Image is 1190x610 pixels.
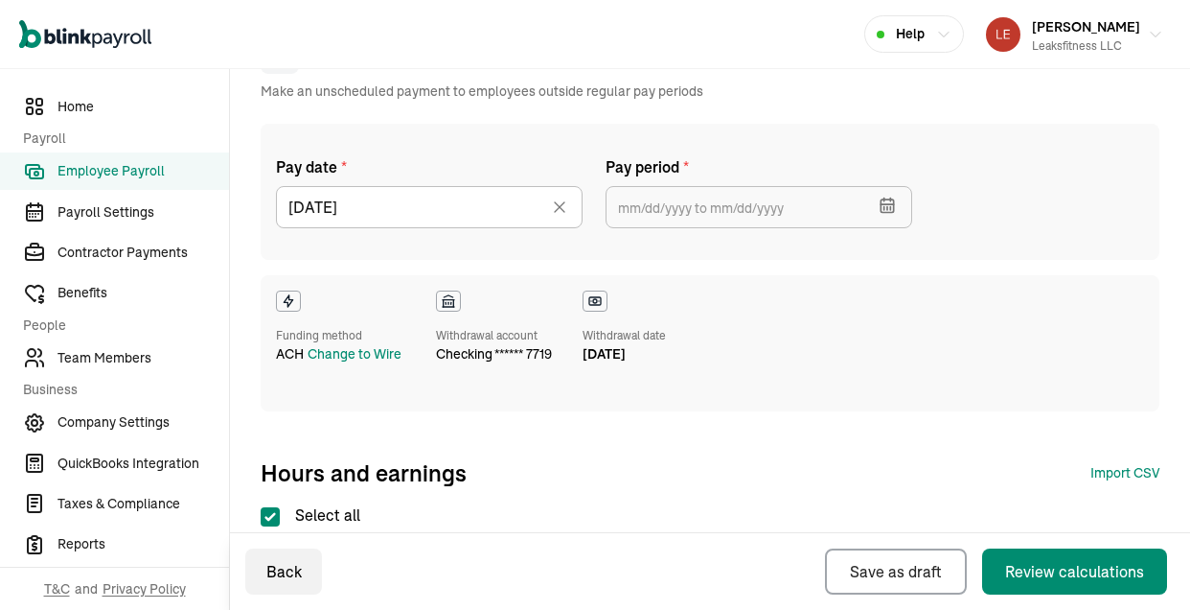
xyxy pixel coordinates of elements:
[23,129,217,149] span: Payroll
[583,327,666,344] div: Withdrawal date
[276,155,583,178] label: Pay date
[276,344,304,364] span: ACH
[23,380,217,400] span: Business
[44,579,70,598] span: T&C
[606,155,912,178] label: Pay period
[57,534,229,554] span: Reports
[261,507,280,527] input: Select all
[982,549,1167,595] button: Review calculations
[57,283,229,303] span: Benefits
[850,560,942,583] div: Save as draft
[261,82,703,101] span: Make an unscheduled payment to employees outside regular pay periods
[276,327,405,344] div: Funding method
[57,348,229,368] span: Team Members
[308,344,401,364] button: Change to Wire
[436,327,552,344] div: Withdrawal account
[978,11,1171,59] button: [PERSON_NAME]Leaksfitness LLC
[245,549,322,595] button: Back
[57,243,229,263] span: Contractor Payments
[19,7,151,62] nav: Global
[57,97,229,117] span: Home
[1090,463,1159,483] button: Import CSV
[583,344,666,364] div: [DATE]
[103,579,186,598] span: Privacy Policy
[1032,18,1140,35] span: [PERSON_NAME]
[896,24,925,44] span: Help
[825,549,967,595] button: Save as draft
[1005,560,1144,583] div: Review calculations
[261,504,360,527] label: Select all
[57,494,229,514] span: Taxes & Compliance
[276,186,583,228] input: mm/dd/yyyy
[606,186,912,228] input: mm/dd/yyyy to mm/dd/yyyy
[864,15,964,53] button: Help
[57,412,229,433] span: Company Settings
[1032,37,1140,55] div: Leaksfitness LLC
[261,457,467,488] span: Hours and earnings
[57,454,229,474] span: QuickBooks Integration
[1094,518,1190,610] iframe: Chat Widget
[57,202,229,223] span: Payroll Settings
[57,161,229,181] span: Employee Payroll
[23,316,217,336] span: People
